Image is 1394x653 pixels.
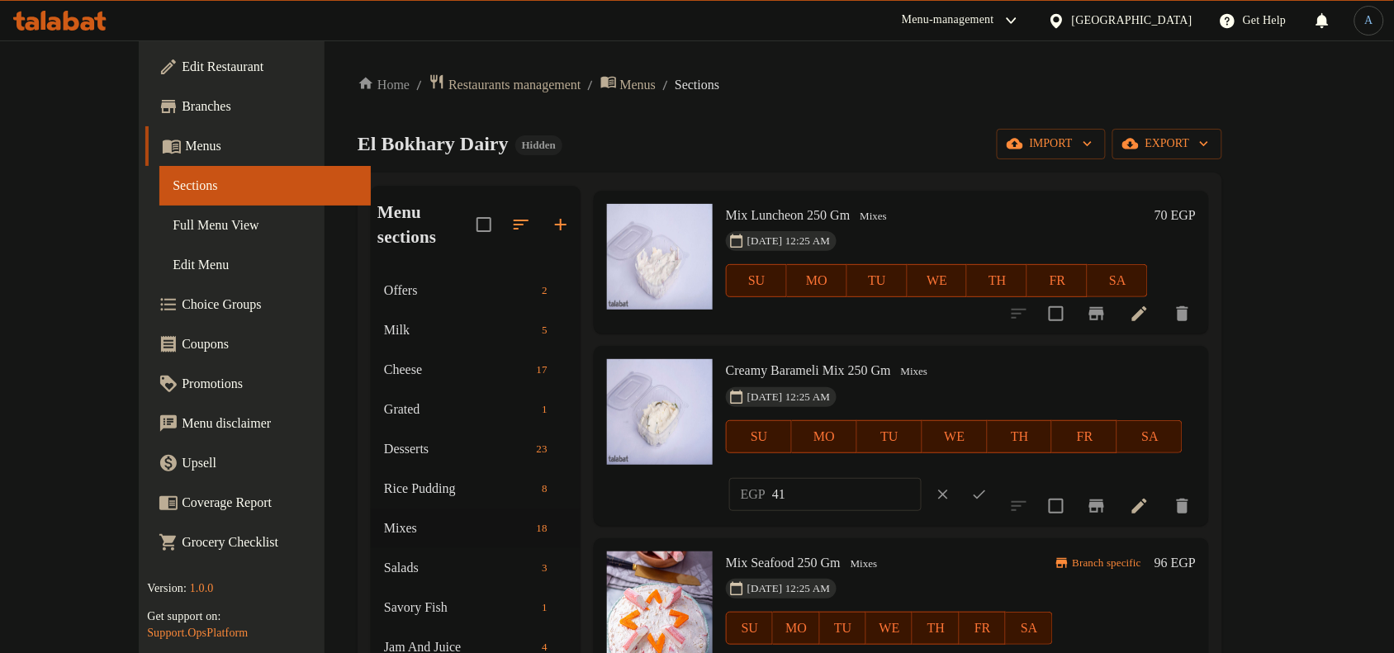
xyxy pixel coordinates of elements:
[772,478,922,511] input: Please enter price
[535,323,554,338] span: 5
[384,518,530,538] div: Mixes
[182,295,358,315] span: Choice Groups
[1027,264,1088,297] button: FR
[384,400,535,419] span: Grated
[145,443,372,483] a: Upsell
[866,612,913,645] button: WE
[535,598,554,618] div: items
[515,138,562,152] span: Hidden
[741,581,837,597] span: [DATE] 12:25 AM
[1112,129,1223,159] button: export
[147,610,220,622] span: Get support on:
[1163,486,1202,526] button: delete
[733,425,785,449] span: SU
[820,612,866,645] button: TU
[467,207,501,242] span: Select all sections
[145,87,372,126] a: Branches
[384,281,535,300] span: Offers
[726,363,891,377] span: Creamy Barameli Mix 250 Gm
[371,509,581,548] div: Mixes18
[929,425,981,449] span: WE
[189,582,213,594] span: 1.0.0
[371,548,581,588] div: Salads3
[530,439,554,459] div: items
[384,439,530,459] span: Desserts
[448,75,581,95] span: Restaurants management
[994,425,1046,449] span: TH
[620,75,657,95] span: Menus
[1163,294,1202,334] button: delete
[159,245,372,285] a: Edit Menu
[173,215,358,235] span: Full Menu View
[913,612,959,645] button: TH
[182,97,358,116] span: Branches
[530,521,554,537] span: 18
[925,476,961,513] button: clear
[535,400,554,419] div: items
[854,206,894,226] div: Mixes
[1155,551,1196,575] h6: 96 EGP
[384,598,535,618] span: Savory Fish
[530,360,554,380] div: items
[371,350,581,390] div: Cheese17
[1010,134,1093,154] span: import
[854,207,894,226] span: Mixes
[1088,264,1148,297] button: SA
[844,555,884,574] span: Mixes
[145,285,372,324] a: Choice Groups
[794,269,841,293] span: MO
[182,334,358,354] span: Coupons
[371,271,581,310] div: Offers2
[147,627,248,639] a: Support.OpsPlatform
[182,414,358,433] span: Menu disclaimer
[799,425,851,449] span: MO
[182,57,358,77] span: Edit Restaurant
[429,73,581,96] a: Restaurants management
[535,320,554,340] div: items
[974,269,1021,293] span: TH
[780,617,813,641] span: MO
[371,469,581,509] div: Rice Pudding8
[377,200,477,249] h2: Menu sections
[145,47,372,87] a: Edit Restaurant
[961,476,998,513] button: ok
[535,600,554,616] span: 1
[966,617,999,641] span: FR
[173,255,358,275] span: Edit Menu
[1052,420,1117,453] button: FR
[726,612,773,645] button: SU
[358,73,1222,96] nav: breadcrumb
[960,612,1006,645] button: FR
[535,281,554,300] div: items
[159,206,372,245] a: Full Menu View
[145,523,372,562] a: Grocery Checklist
[733,269,780,293] span: SU
[726,420,792,453] button: SU
[145,364,372,404] a: Promotions
[384,320,535,340] span: Milk
[827,617,860,641] span: TU
[535,558,554,578] div: items
[384,479,535,499] span: Rice Pudding
[857,420,922,453] button: TU
[145,483,372,523] a: Coverage Report
[1126,134,1210,154] span: export
[384,558,535,578] div: Salads
[726,264,787,297] button: SU
[607,359,713,465] img: Creamy Barameli Mix 250 Gm
[1077,486,1117,526] button: Branch-specific-item
[675,75,719,95] span: Sections
[145,126,372,166] a: Menus
[535,481,554,497] span: 8
[1059,425,1111,449] span: FR
[908,264,968,297] button: WE
[501,205,541,244] span: Sort sections
[726,556,841,570] span: Mix Seafood 250 Gm
[1094,269,1141,293] span: SA
[1066,556,1148,571] span: Branch specific
[530,362,554,378] span: 17
[535,283,554,299] span: 2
